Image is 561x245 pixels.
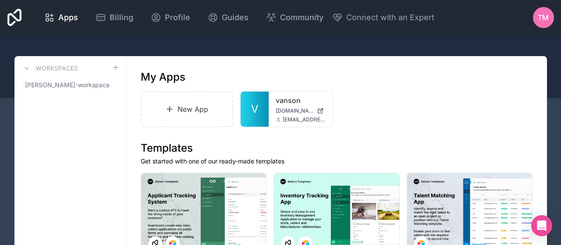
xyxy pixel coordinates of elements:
span: [DOMAIN_NAME] [276,107,313,114]
a: [DOMAIN_NAME] [276,107,326,114]
h3: Workspaces [36,64,78,73]
span: V [251,102,259,116]
a: Profile [144,8,197,27]
span: Billing [110,11,133,24]
a: [PERSON_NAME]-workspace [21,77,119,93]
span: Profile [165,11,190,24]
span: Community [280,11,323,24]
a: New App [141,91,234,127]
span: [EMAIL_ADDRESS][DOMAIN_NAME] [283,116,326,123]
span: Guides [222,11,249,24]
a: Community [259,8,330,27]
div: Open Intercom Messenger [531,215,552,236]
span: TM [538,12,549,23]
a: Apps [37,8,85,27]
span: Apps [58,11,78,24]
span: Connect with an Expert [346,11,434,24]
a: vanson [276,95,326,106]
button: Connect with an Expert [332,11,434,24]
span: [PERSON_NAME]-workspace [25,81,110,89]
a: V [241,92,269,127]
h1: My Apps [141,70,185,84]
p: Get started with one of our ready-made templates [141,157,533,166]
a: Workspaces [21,63,78,74]
a: Guides [201,8,256,27]
h1: Templates [141,141,533,155]
a: Billing [89,8,140,27]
